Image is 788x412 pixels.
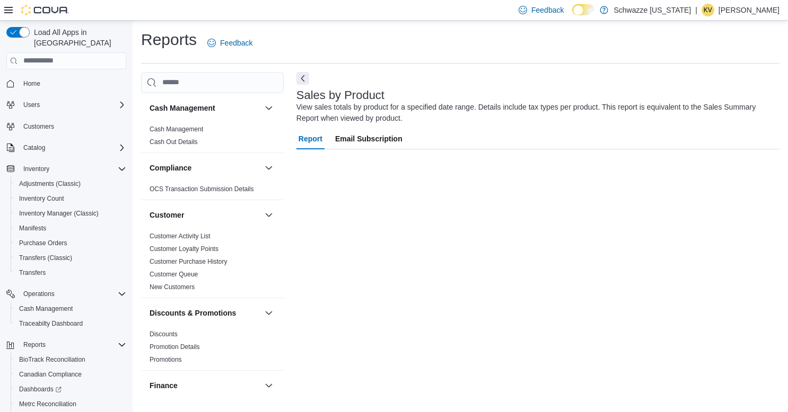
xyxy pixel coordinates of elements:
[23,144,45,152] span: Catalog
[150,330,178,338] a: Discounts
[150,283,195,291] a: New Customers
[203,32,257,53] a: Feedback
[2,97,130,112] button: Users
[2,140,130,155] button: Catalog
[19,77,126,90] span: Home
[531,5,564,15] span: Feedback
[150,185,254,193] span: OCS Transaction Submission Details
[15,252,76,264] a: Transfers (Classic)
[15,302,126,315] span: Cash Management
[150,163,191,173] h3: Compliance
[704,4,712,16] span: KV
[150,308,260,318] button: Discounts & Promotions
[15,207,126,220] span: Inventory Manager (Classic)
[23,79,40,88] span: Home
[150,126,203,133] a: Cash Management
[15,398,81,410] a: Metrc Reconciliation
[262,102,275,114] button: Cash Management
[19,209,99,218] span: Inventory Manager (Classic)
[11,191,130,206] button: Inventory Count
[19,288,126,300] span: Operations
[150,356,182,363] a: Promotions
[15,353,126,366] span: BioTrack Reconciliation
[19,180,81,188] span: Adjustments (Classic)
[19,120,126,133] span: Customers
[19,141,49,154] button: Catalog
[695,4,697,16] p: |
[150,185,254,193] a: OCS Transaction Submission Details
[141,183,284,200] div: Compliance
[11,382,130,397] a: Dashboards
[141,29,197,50] h1: Reports
[15,192,126,205] span: Inventory Count
[19,141,126,154] span: Catalog
[262,162,275,174] button: Compliance
[150,343,200,351] span: Promotion Details
[11,206,130,221] button: Inventory Manager (Classic)
[15,317,126,330] span: Traceabilty Dashboard
[11,367,130,382] button: Canadian Compliance
[11,221,130,236] button: Manifests
[141,328,284,370] div: Discounts & Promotions
[614,4,691,16] p: Schwazze [US_STATE]
[150,138,198,146] a: Cash Out Details
[19,239,67,247] span: Purchase Orders
[2,337,130,352] button: Reports
[150,232,211,240] span: Customer Activity List
[150,210,260,220] button: Customer
[23,290,55,298] span: Operations
[2,162,130,176] button: Inventory
[150,283,195,291] span: New Customers
[15,383,66,396] a: Dashboards
[15,177,85,190] a: Adjustments (Classic)
[15,177,126,190] span: Adjustments (Classic)
[141,123,284,153] div: Cash Management
[150,103,215,113] h3: Cash Management
[15,317,87,330] a: Traceabilty Dashboard
[19,370,82,379] span: Canadian Compliance
[2,76,130,91] button: Home
[11,301,130,316] button: Cash Management
[15,398,126,410] span: Metrc Reconciliation
[150,343,200,351] a: Promotion Details
[23,341,46,349] span: Reports
[19,288,59,300] button: Operations
[11,316,130,331] button: Traceabilty Dashboard
[11,397,130,411] button: Metrc Reconciliation
[19,194,64,203] span: Inventory Count
[150,258,227,265] a: Customer Purchase History
[11,250,130,265] button: Transfers (Classic)
[150,308,236,318] h3: Discounts & Promotions
[150,245,218,253] span: Customer Loyalty Points
[19,77,45,90] a: Home
[19,400,76,408] span: Metrc Reconciliation
[30,27,126,48] span: Load All Apps in [GEOGRAPHIC_DATA]
[15,252,126,264] span: Transfers (Classic)
[2,286,130,301] button: Operations
[19,338,50,351] button: Reports
[150,125,203,133] span: Cash Management
[150,270,198,279] span: Customer Queue
[19,319,83,328] span: Traceabilty Dashboard
[2,119,130,134] button: Customers
[150,330,178,338] span: Discounts
[23,101,40,109] span: Users
[572,15,573,16] span: Dark Mode
[296,89,384,102] h3: Sales by Product
[150,210,184,220] h3: Customer
[19,98,44,111] button: Users
[15,302,77,315] a: Cash Management
[19,338,126,351] span: Reports
[19,163,126,175] span: Inventory
[220,38,252,48] span: Feedback
[296,102,774,124] div: View sales totals by product for a specified date range. Details include tax types per product. T...
[150,232,211,240] a: Customer Activity List
[15,266,126,279] span: Transfers
[21,5,69,15] img: Cova
[19,163,54,175] button: Inventory
[335,128,402,149] span: Email Subscription
[141,230,284,298] div: Customer
[19,120,58,133] a: Customers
